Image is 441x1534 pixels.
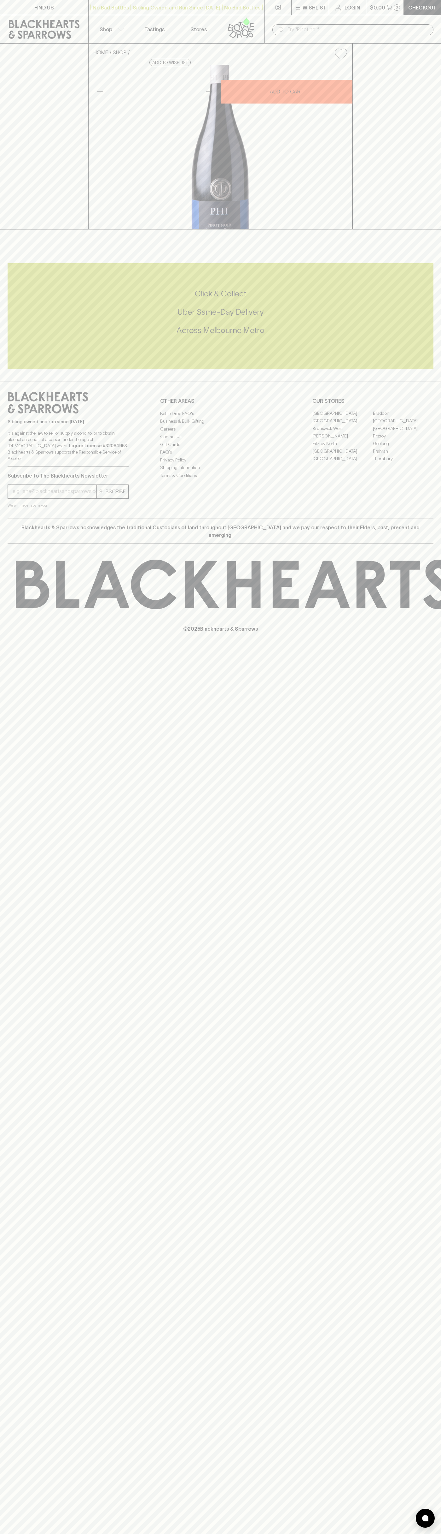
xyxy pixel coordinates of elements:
a: Prahran [373,448,433,455]
a: Fitzroy North [312,440,373,448]
div: Call to action block [8,263,433,369]
a: SHOP [113,50,126,55]
p: $0.00 [370,4,385,11]
a: Business & Bulk Gifting [160,418,281,425]
p: OUR STORES [312,397,433,405]
p: Checkout [408,4,437,11]
a: Brunswick West [312,425,373,432]
a: Bottle Drop FAQ's [160,410,281,417]
button: Add to wishlist [149,59,191,66]
a: [GEOGRAPHIC_DATA] [373,417,433,425]
a: FAQ's [160,449,281,456]
p: Sibling owned and run since [DATE] [8,419,129,425]
a: [GEOGRAPHIC_DATA] [373,425,433,432]
p: Subscribe to The Blackhearts Newsletter [8,472,129,479]
p: 0 [396,6,398,9]
p: Wishlist [303,4,327,11]
strong: Liquor License #32064953 [69,443,127,448]
a: [GEOGRAPHIC_DATA] [312,455,373,463]
img: 26836.png [89,65,352,229]
p: Shop [100,26,112,33]
p: SUBSCRIBE [99,488,126,495]
a: Tastings [132,15,177,43]
p: It is against the law to sell or supply alcohol to, or to obtain alcohol on behalf of a person un... [8,430,129,461]
a: Thornbury [373,455,433,463]
a: Geelong [373,440,433,448]
input: e.g. jane@blackheartsandsparrows.com.au [13,486,96,496]
a: [PERSON_NAME] [312,432,373,440]
p: We will never spam you [8,502,129,508]
a: [GEOGRAPHIC_DATA] [312,417,373,425]
button: SUBSCRIBE [97,485,128,498]
button: Shop [89,15,133,43]
a: Privacy Policy [160,456,281,464]
a: [GEOGRAPHIC_DATA] [312,448,373,455]
a: [GEOGRAPHIC_DATA] [312,410,373,417]
a: Careers [160,425,281,433]
a: Contact Us [160,433,281,441]
img: bubble-icon [422,1515,428,1521]
a: Stores [177,15,221,43]
p: ADD TO CART [270,88,304,95]
h5: Click & Collect [8,288,433,299]
button: Add to wishlist [332,46,350,62]
a: Gift Cards [160,441,281,448]
a: HOME [94,50,108,55]
h5: Across Melbourne Metro [8,325,433,336]
a: Shipping Information [160,464,281,472]
p: Login [345,4,360,11]
h5: Uber Same-Day Delivery [8,307,433,317]
a: Fitzroy [373,432,433,440]
button: ADD TO CART [221,80,352,104]
a: Terms & Conditions [160,472,281,479]
p: OTHER AREAS [160,397,281,405]
p: Blackhearts & Sparrows acknowledges the traditional Custodians of land throughout [GEOGRAPHIC_DAT... [12,524,429,539]
a: Braddon [373,410,433,417]
p: FIND US [34,4,54,11]
input: Try "Pinot noir" [287,25,428,35]
p: Tastings [144,26,165,33]
p: Stores [190,26,207,33]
